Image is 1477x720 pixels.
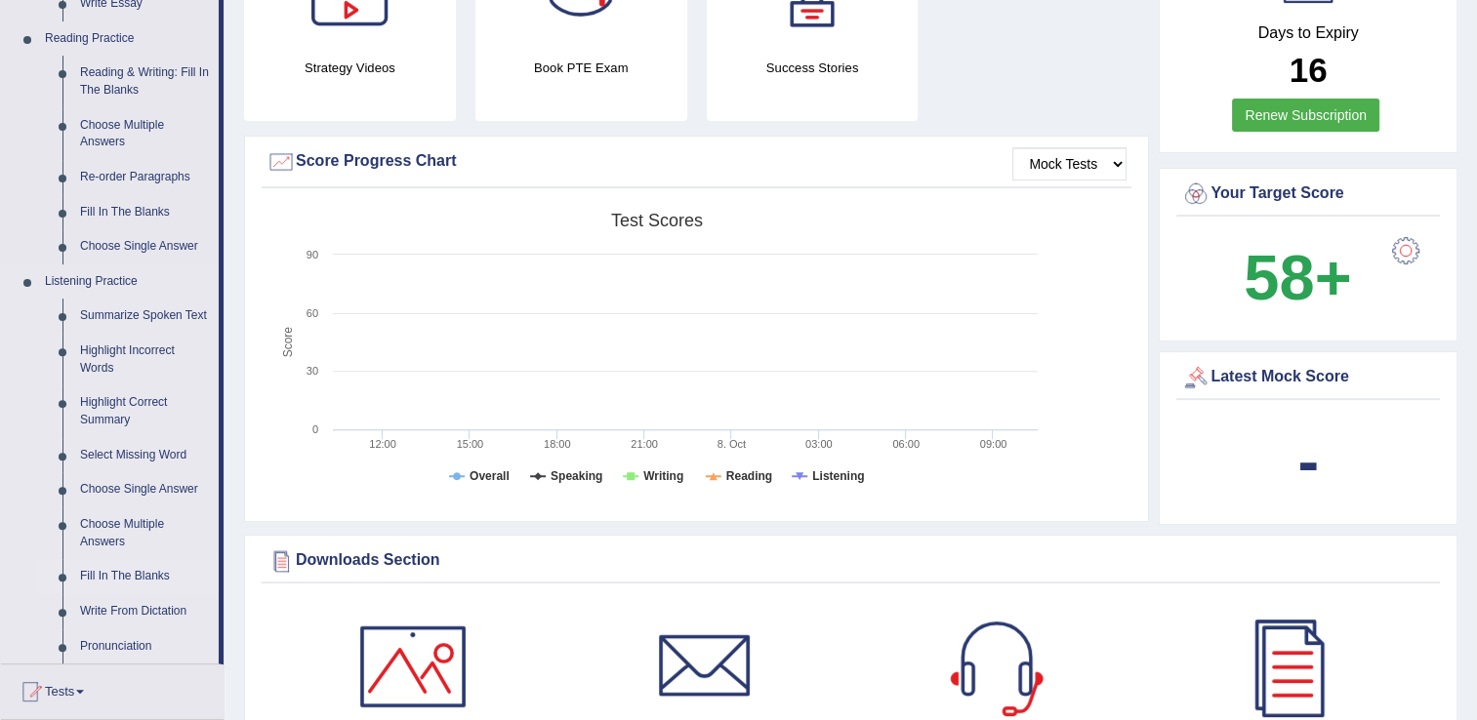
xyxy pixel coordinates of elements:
tspan: Test scores [611,211,703,230]
text: 21:00 [631,438,658,450]
div: Score Progress Chart [267,147,1127,177]
a: Reading Practice [36,21,219,57]
a: Select Missing Word [71,438,219,473]
text: 15:00 [457,438,484,450]
h4: Strategy Videos [244,58,456,78]
a: Highlight Incorrect Words [71,334,219,385]
div: Downloads Section [267,546,1435,576]
tspan: Reading [726,469,772,483]
text: 60 [307,307,318,319]
h4: Book PTE Exam [475,58,687,78]
h4: Days to Expiry [1181,24,1435,42]
tspan: Overall [470,469,510,483]
text: 90 [307,249,318,260]
a: Re-order Paragraphs [71,160,219,195]
b: 16 [1290,51,1328,89]
text: 09:00 [980,438,1007,450]
text: 06:00 [892,438,920,450]
div: Latest Mock Score [1181,363,1435,392]
a: Summarize Spoken Text [71,299,219,334]
a: Renew Subscription [1232,99,1379,132]
h4: Success Stories [707,58,919,78]
text: 03:00 [805,438,833,450]
a: Choose Single Answer [71,472,219,507]
b: - [1297,425,1319,497]
text: 12:00 [369,438,396,450]
tspan: Speaking [551,469,602,483]
a: Pronunciation [71,629,219,664]
tspan: Writing [643,469,683,483]
div: Your Target Score [1181,180,1435,209]
a: Choose Single Answer [71,229,219,264]
a: Listening Practice [36,264,219,300]
tspan: Score [281,327,295,358]
text: 0 [312,423,318,435]
tspan: Listening [812,469,864,483]
a: Write From Dictation [71,594,219,629]
a: Choose Multiple Answers [71,108,219,160]
text: 30 [307,365,318,377]
a: Fill In The Blanks [71,195,219,230]
b: 58+ [1244,242,1351,313]
a: Fill In The Blanks [71,559,219,594]
a: Tests [1,664,224,713]
a: Reading & Writing: Fill In The Blanks [71,56,219,107]
a: Highlight Correct Summary [71,385,219,437]
a: Choose Multiple Answers [71,507,219,559]
tspan: 8. Oct [718,438,746,450]
text: 18:00 [544,438,571,450]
